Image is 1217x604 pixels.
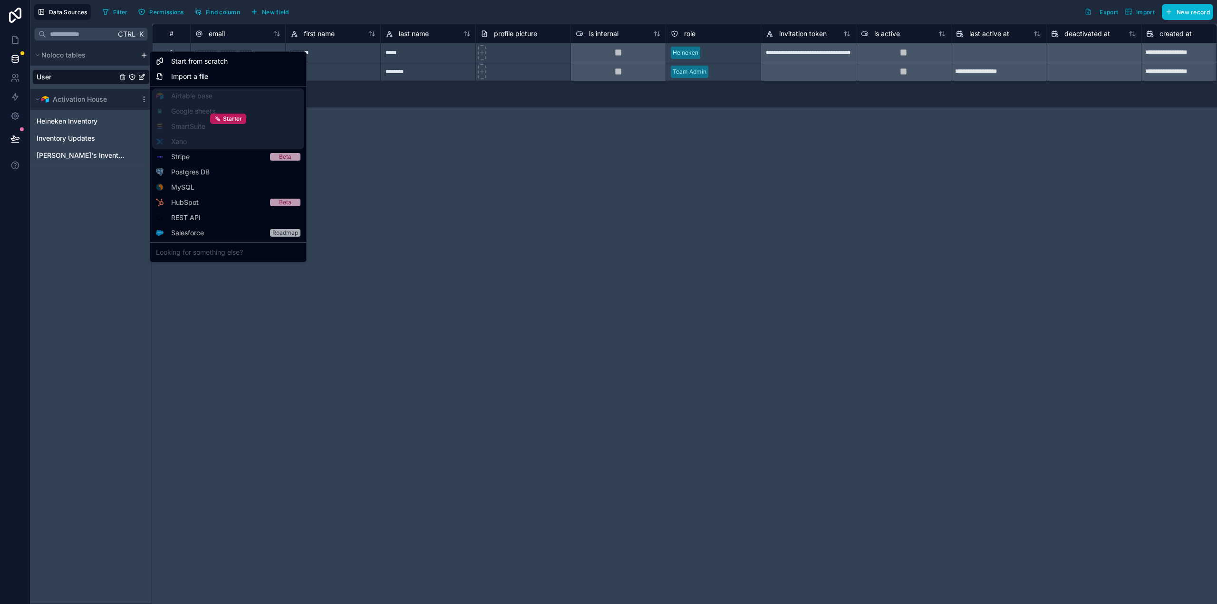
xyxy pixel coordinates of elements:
[156,230,164,235] img: Salesforce
[156,153,164,161] img: Stripe logo
[156,168,164,176] img: Postgres logo
[171,167,210,177] span: Postgres DB
[171,198,199,207] span: HubSpot
[279,199,291,206] div: Beta
[171,152,190,162] span: Stripe
[156,183,164,191] img: MySQL logo
[152,245,304,260] div: Looking for something else?
[171,72,208,81] span: Import a file
[272,229,298,237] div: Roadmap
[156,199,163,206] img: HubSpot logo
[171,213,201,222] span: REST API
[171,182,194,192] span: MySQL
[171,228,204,238] span: Salesforce
[279,153,291,161] div: Beta
[223,115,242,123] span: Starter
[156,214,164,221] img: API icon
[171,57,228,66] span: Start from scratch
